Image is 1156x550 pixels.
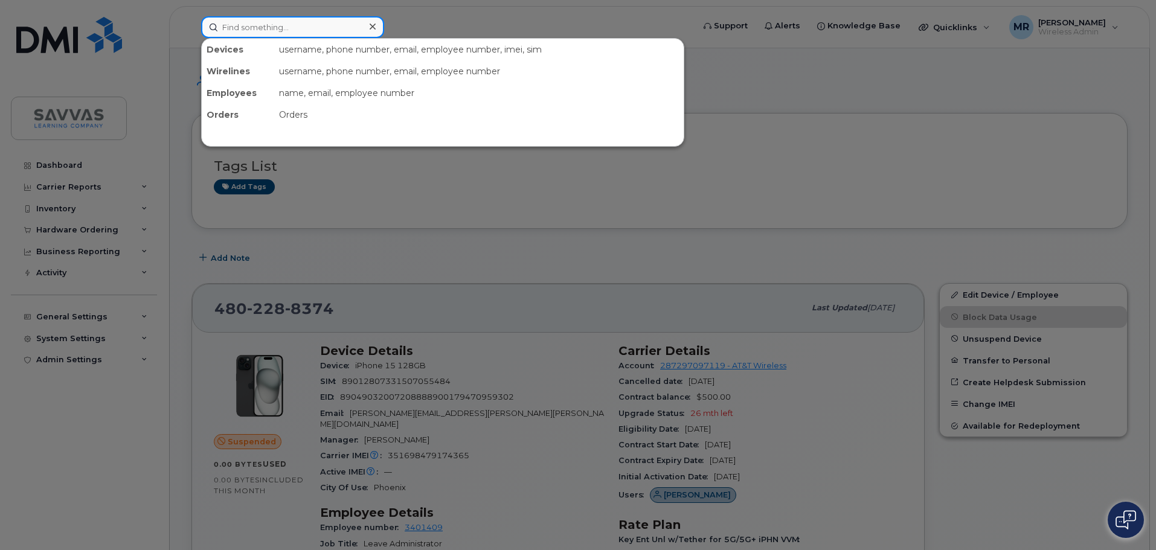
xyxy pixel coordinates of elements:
div: Wirelines [202,60,274,82]
div: Devices [202,39,274,60]
div: Orders [202,104,274,126]
img: Open chat [1116,510,1136,529]
div: name, email, employee number [274,82,684,104]
div: username, phone number, email, employee number [274,60,684,82]
div: Orders [274,104,684,126]
div: Employees [202,82,274,104]
div: username, phone number, email, employee number, imei, sim [274,39,684,60]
